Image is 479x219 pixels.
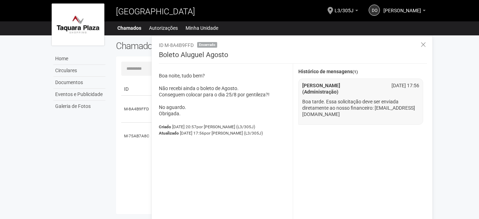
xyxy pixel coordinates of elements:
a: [PERSON_NAME] [383,9,426,14]
span: [DATE] 17:56 [180,131,263,136]
div: [DATE] 17:56 [382,82,425,89]
strong: Histórico de mensagens [298,69,358,75]
a: Chamados [117,23,141,33]
span: L3/305J [335,1,354,13]
td: ID [121,83,153,96]
strong: Criado [159,124,171,129]
span: [GEOGRAPHIC_DATA] [116,7,195,16]
p: Boa noite, tudo bem? Não recebi ainda o boleto de Agosto. Conseguem colocar para o dia 25/8 por g... [159,73,287,117]
td: M-8A4B9FFD [121,96,153,123]
a: Eventos e Publicidade [53,89,105,101]
h3: Boleto Aluguel Agosto [159,51,427,64]
h2: Chamados [116,41,240,51]
a: DO [369,5,380,16]
strong: [PERSON_NAME] (Administração) [302,83,340,95]
span: por [PERSON_NAME] (L3/305J) [204,131,263,136]
a: Galeria de Fotos [53,101,105,112]
td: M-75AB7A8C [121,123,153,150]
a: Autorizações [149,23,178,33]
strong: Atualizado [159,131,179,136]
span: por [PERSON_NAME] (L3/305J) [196,124,255,129]
a: L3/305J [335,9,358,14]
span: (1) [352,69,358,74]
span: [DATE] 20:57 [172,124,255,129]
img: logo.jpg [52,4,104,46]
a: Circulares [53,65,105,77]
a: Home [53,53,105,65]
span: Daiana Oliveira Pedreira [383,1,421,13]
span: ID M-8A4B9FFD [159,42,194,48]
a: Documentos [53,77,105,89]
a: Minha Unidade [186,23,218,33]
span: Encerrado [197,42,217,48]
p: Boa tarde. Essa solicitação deve ser enviada diretamente ao nosso financeiro: [EMAIL_ADDRESS][DOM... [302,98,420,117]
